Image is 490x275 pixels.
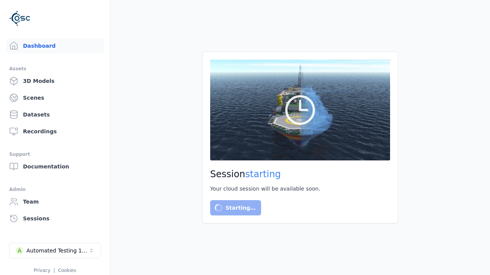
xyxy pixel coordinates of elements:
[16,247,23,254] div: A
[6,107,104,122] a: Datasets
[210,168,390,180] h2: Session
[58,268,76,273] a: Cookies
[54,268,55,273] span: |
[6,124,104,139] a: Recordings
[9,185,101,194] div: Admin
[245,169,281,180] span: starting
[34,268,50,273] a: Privacy
[6,211,104,226] a: Sessions
[9,64,101,73] div: Assets
[9,8,31,29] img: Logo
[6,38,104,53] a: Dashboard
[6,159,104,174] a: Documentation
[210,185,390,192] div: Your cloud session will be available soon.
[9,150,101,159] div: Support
[6,73,104,89] a: 3D Models
[6,194,104,209] a: Team
[26,247,88,254] div: Automated Testing 1 - Playwright
[9,243,101,258] button: Select a workspace
[210,200,261,215] button: Starting…
[6,90,104,105] a: Scenes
